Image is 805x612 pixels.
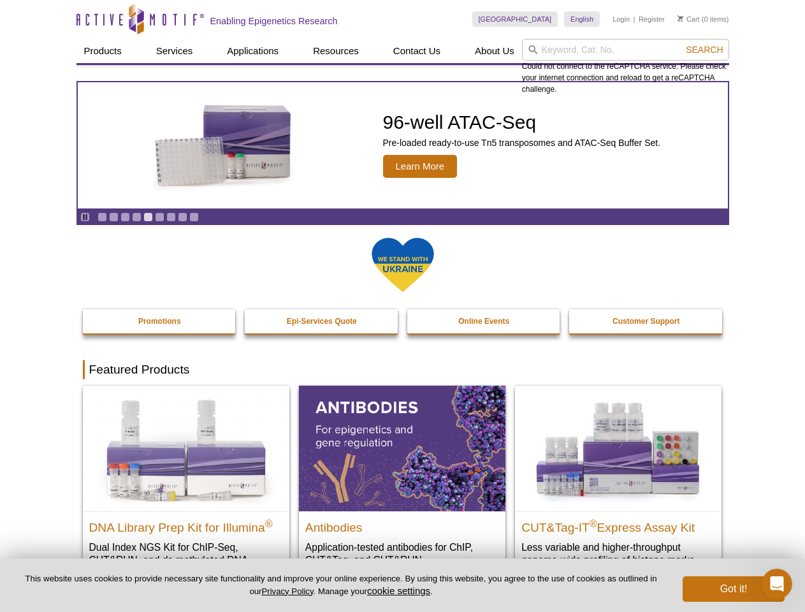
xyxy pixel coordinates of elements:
button: Got it! [683,576,785,602]
a: Services [149,39,201,63]
a: Go to slide 4 [132,212,141,222]
h2: Featured Products [83,360,723,379]
div: Could not connect to the reCAPTCHA service. Please check your internet connection and reload to g... [522,39,729,95]
a: Customer Support [569,309,723,333]
a: About Us [467,39,522,63]
h2: CUT&Tag-IT Express Assay Kit [521,515,715,534]
a: Promotions [83,309,237,333]
strong: Epi-Services Quote [287,317,357,326]
a: CUT&Tag-IT® Express Assay Kit CUT&Tag-IT®Express Assay Kit Less variable and higher-throughput ge... [515,386,722,579]
p: Dual Index NGS Kit for ChIP-Seq, CUT&RUN, and ds methylated DNA assays. [89,541,283,579]
a: Cart [678,15,700,24]
a: [GEOGRAPHIC_DATA] [472,11,558,27]
article: 96-well ATAC-Seq [78,82,728,208]
a: All Antibodies Antibodies Application-tested antibodies for ChIP, CUT&Tag, and CUT&RUN. [299,386,505,579]
span: Search [686,45,723,55]
span: Learn More [383,155,458,178]
a: Go to slide 5 [143,212,153,222]
a: Privacy Policy [261,586,313,596]
h2: DNA Library Prep Kit for Illumina [89,515,283,534]
li: (0 items) [678,11,729,27]
a: Go to slide 9 [189,212,199,222]
sup: ® [265,518,273,528]
img: Your Cart [678,15,683,22]
a: Go to slide 3 [120,212,130,222]
a: DNA Library Prep Kit for Illumina DNA Library Prep Kit for Illumina® Dual Index NGS Kit for ChIP-... [83,386,289,592]
strong: Promotions [138,317,181,326]
a: Contact Us [386,39,448,63]
h2: Antibodies [305,515,499,534]
img: We Stand With Ukraine [371,237,435,293]
a: Resources [305,39,366,63]
a: Active Motif Kit photo 96-well ATAC-Seq Pre-loaded ready-to-use Tn5 transposomes and ATAC-Seq Buf... [78,82,728,208]
a: Online Events [407,309,562,333]
h2: Enabling Epigenetics Research [210,15,338,27]
a: Epi-Services Quote [245,309,399,333]
a: Go to slide 2 [109,212,119,222]
a: Applications [219,39,286,63]
iframe: Intercom live chat [762,569,792,599]
p: Application-tested antibodies for ChIP, CUT&Tag, and CUT&RUN. [305,541,499,567]
p: This website uses cookies to provide necessary site functionality and improve your online experie... [20,573,662,597]
sup: ® [590,518,597,528]
a: English [564,11,600,27]
strong: Customer Support [613,317,679,326]
img: All Antibodies [299,386,505,511]
a: Register [639,15,665,24]
h2: 96-well ATAC-Seq [383,113,661,132]
a: Products [76,39,129,63]
p: Pre-loaded ready-to-use Tn5 transposomes and ATAC-Seq Buffer Set. [383,137,661,149]
button: Search [682,44,727,55]
img: Active Motif Kit photo [144,98,303,193]
p: Less variable and higher-throughput genome-wide profiling of histone marks​. [521,541,715,567]
a: Go to slide 7 [166,212,176,222]
a: Go to slide 6 [155,212,164,222]
a: Toggle autoplay [80,212,90,222]
img: CUT&Tag-IT® Express Assay Kit [515,386,722,511]
button: cookie settings [367,585,430,596]
input: Keyword, Cat. No. [522,39,729,61]
img: DNA Library Prep Kit for Illumina [83,386,289,511]
a: Go to slide 1 [98,212,107,222]
strong: Online Events [458,317,509,326]
a: Go to slide 8 [178,212,187,222]
a: Login [613,15,630,24]
li: | [634,11,635,27]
